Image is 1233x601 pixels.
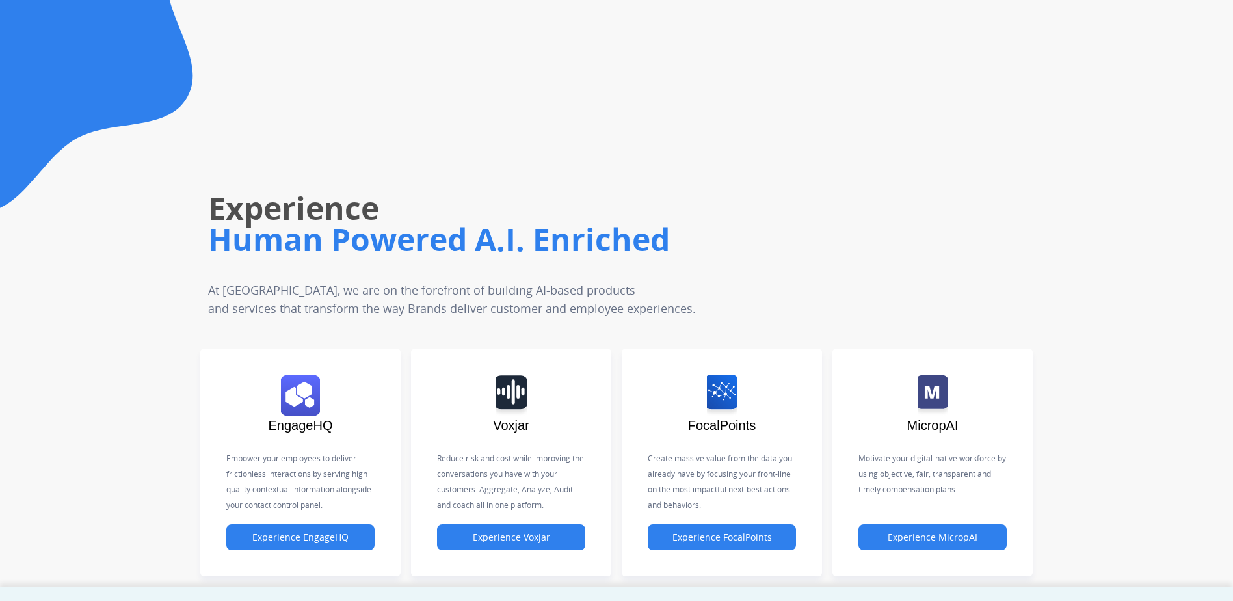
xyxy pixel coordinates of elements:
p: Create massive value from the data you already have by focusing your front-line on the most impac... [648,451,796,513]
img: logo [496,375,527,416]
button: Experience FocalPoints [648,524,796,550]
img: logo [918,375,948,416]
a: Experience EngageHQ [226,532,375,543]
span: FocalPoints [688,418,756,433]
button: Experience EngageHQ [226,524,375,550]
span: MicropAI [907,418,959,433]
button: Experience Voxjar [437,524,585,550]
span: EngageHQ [269,418,333,433]
img: logo [281,375,320,416]
img: logo [707,375,737,416]
p: Motivate your digital-native workforce by using objective, fair, transparent and timely compensat... [858,451,1007,498]
span: Voxjar [493,418,529,433]
p: At [GEOGRAPHIC_DATA], we are on the forefront of building AI-based products and services that tra... [208,281,788,317]
p: Reduce risk and cost while improving the conversations you have with your customers. Aggregate, A... [437,451,585,513]
a: Experience FocalPoints [648,532,796,543]
a: Experience MicropAI [858,532,1007,543]
button: Experience MicropAI [858,524,1007,550]
h1: Human Powered A.I. Enriched [208,219,871,260]
a: Experience Voxjar [437,532,585,543]
h1: Experience [208,187,871,229]
p: Empower your employees to deliver frictionless interactions by serving high quality contextual in... [226,451,375,513]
